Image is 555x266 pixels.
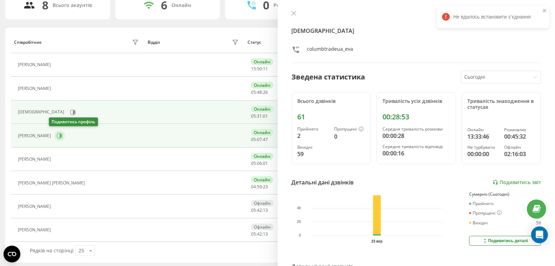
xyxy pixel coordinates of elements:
a: Подивитись звіт [493,180,541,185]
div: Всього дзвінків [298,98,365,104]
div: Офлайн [251,200,273,206]
text: 23 вер [371,239,383,243]
div: Тривалість усіх дзвінків [383,98,450,104]
div: Не турбувати [468,145,499,150]
div: Розмовляють [273,2,307,8]
span: 11 [263,66,268,72]
span: 47 [263,136,268,142]
span: Рядків на сторінці [30,247,74,254]
span: 04 [251,184,256,190]
span: 48 [257,89,262,95]
div: 61 [298,113,365,121]
div: Середня тривалість відповіді [383,144,450,149]
div: [PERSON_NAME] [18,204,53,209]
div: Онлайн [251,82,273,89]
span: 01 [263,113,268,119]
div: Прийнято [469,201,494,206]
div: Онлайн [251,153,273,160]
div: 0 [334,132,365,141]
div: Подивитись профіль [49,118,98,126]
div: [DEMOGRAPHIC_DATA] [18,110,66,114]
div: columbtradeua_eva [307,45,353,56]
div: : : [251,66,268,71]
div: Онлайн [251,129,273,136]
div: Детальні дані дзвінків [292,178,354,187]
div: Подивитись деталі [482,238,528,244]
div: : : [251,137,268,142]
div: Тривалість знаходження в статусах [468,98,535,110]
button: Подивитись деталі [469,236,541,246]
div: Прийнято [298,127,329,132]
div: Онлайн [468,127,499,132]
div: : : [251,208,268,213]
div: Пропущені [334,127,365,132]
h4: [DEMOGRAPHIC_DATA] [292,27,541,35]
text: 20 [297,220,301,224]
div: Сумарно (Сьогодні) [469,192,541,197]
div: [PERSON_NAME] [18,227,53,232]
span: 07 [257,136,262,142]
span: 59 [257,184,262,190]
span: 05 [251,136,256,142]
div: Зведена статистика [292,72,365,82]
div: : : [251,184,268,189]
span: 13 [263,207,268,213]
div: [PERSON_NAME] [18,157,53,162]
div: Пропущені [469,210,502,216]
div: Статус [248,40,261,45]
div: 00:00:00 [468,150,499,158]
span: 23 [263,184,268,190]
span: 15 [251,66,256,72]
div: 2 [298,132,329,140]
span: 42 [257,231,262,237]
div: 00:28:53 [383,113,450,121]
div: 02:16:03 [504,150,535,158]
span: 50 [257,66,262,72]
button: close [542,8,547,14]
div: [PERSON_NAME] [PERSON_NAME] [18,181,87,185]
div: Всього акаунтів [53,2,92,8]
span: 42 [257,207,262,213]
div: [PERSON_NAME] [18,86,53,91]
span: 05 [251,113,256,119]
div: : : [251,114,268,119]
div: Середня тривалість розмови [383,127,450,132]
div: : : [251,232,268,237]
span: 01 [263,160,268,166]
div: Розмовляє [504,127,535,132]
text: 0 [299,234,301,238]
text: 40 [297,206,301,210]
div: Онлайн [171,2,191,8]
div: [PERSON_NAME] [18,133,53,138]
div: Офлайн [251,224,273,230]
div: 00:00:16 [383,149,450,157]
div: : : [251,90,268,95]
div: 00:00:28 [383,132,450,140]
div: 25 [79,247,84,254]
div: Співробітник [14,40,42,45]
span: 26 [263,89,268,95]
div: 00:45:32 [504,132,535,141]
div: 59 [536,220,541,225]
div: Вихідні [298,145,329,150]
span: 06 [257,160,262,166]
div: 13:33:46 [468,132,499,141]
div: Відділ [148,40,160,45]
span: 05 [251,160,256,166]
div: Вихідні [469,220,488,225]
span: 05 [251,231,256,237]
div: [PERSON_NAME] [18,62,53,67]
div: 59 [298,150,329,158]
span: 05 [251,207,256,213]
span: 05 [251,89,256,95]
div: : : [251,161,268,166]
span: 13 [263,231,268,237]
div: Open Intercom Messenger [531,226,548,243]
div: Онлайн [251,58,273,65]
div: Онлайн [251,176,273,183]
button: Open CMP widget [4,246,20,262]
div: Онлайн [251,106,273,112]
span: 31 [257,113,262,119]
div: Не вдалось встановити зʼєднання [437,6,549,28]
div: Офлайн [504,145,535,150]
